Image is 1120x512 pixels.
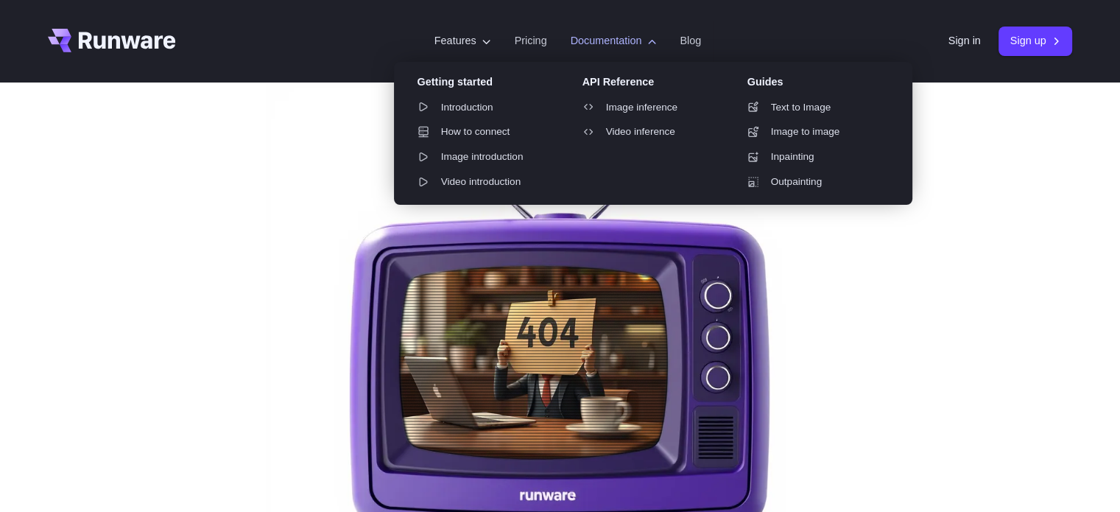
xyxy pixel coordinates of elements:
a: Image introduction [406,146,559,168]
a: How to connect [406,121,559,143]
a: Pricing [515,32,547,49]
a: Video introduction [406,171,559,193]
a: Go to / [48,29,176,52]
div: Getting started [418,74,559,97]
a: Outpainting [736,171,889,193]
a: Blog [680,32,701,49]
a: Inpainting [736,146,889,168]
label: Documentation [571,32,657,49]
a: Image inference [571,97,724,119]
a: Sign in [948,32,981,49]
a: Video inference [571,121,724,143]
a: Sign up [999,27,1073,55]
a: Introduction [406,97,559,119]
a: Text to Image [736,97,889,119]
div: API Reference [582,74,724,97]
div: Guides [747,74,889,97]
a: Image to image [736,121,889,143]
label: Features [434,32,491,49]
